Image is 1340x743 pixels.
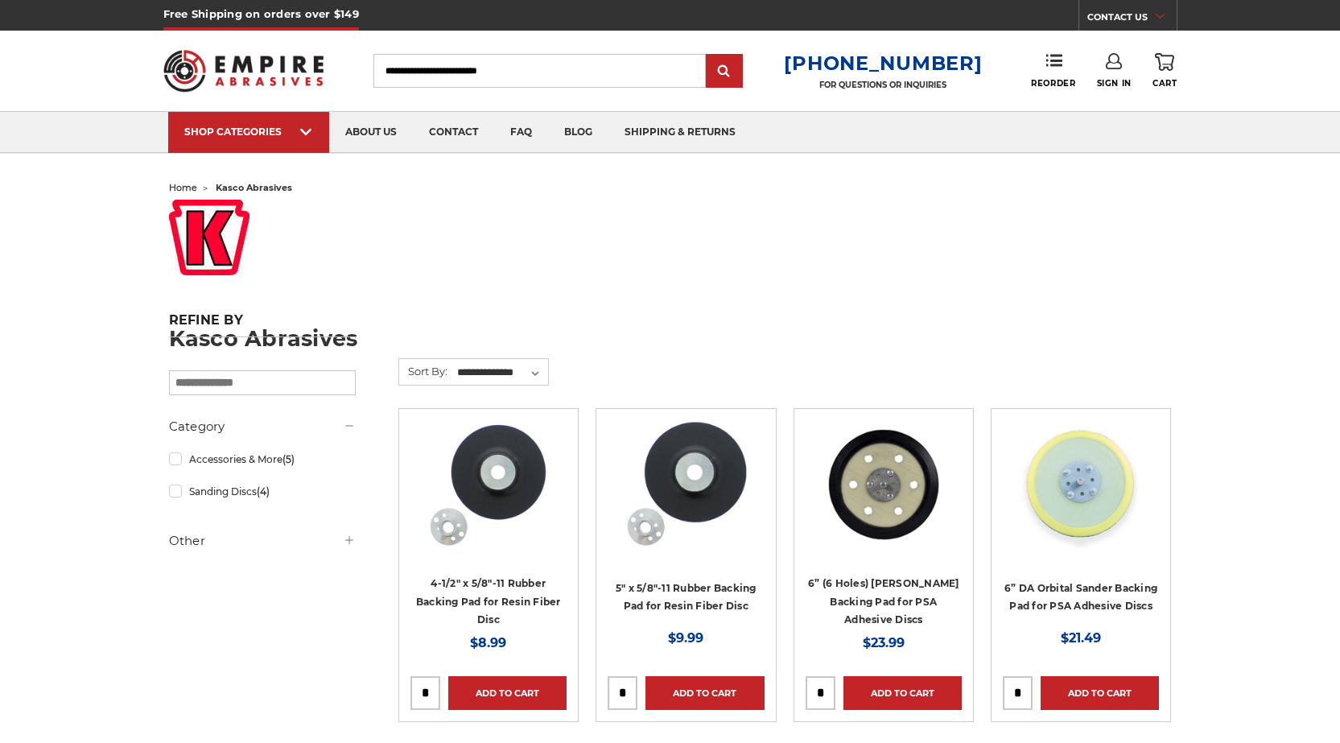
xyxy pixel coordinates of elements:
[169,477,356,506] a: Sanding Discs
[410,420,567,576] a: 4-1/2" Resin Fiber Disc Backing Pad Flexible Rubber
[455,361,548,385] select: Sort By:
[806,420,962,576] a: 6” (6 Holes) DA Sander Backing Pad for PSA Adhesive Discs
[819,420,948,549] img: 6” (6 Holes) DA Sander Backing Pad for PSA Adhesive Discs
[668,630,703,646] span: $9.99
[282,453,295,465] span: (5)
[424,420,553,549] img: 4-1/2" Resin Fiber Disc Backing Pad Flexible Rubber
[784,80,982,90] p: FOR QUESTIONS OR INQUIRIES
[708,56,740,88] input: Submit
[169,182,197,193] a: home
[413,112,494,153] a: contact
[169,531,356,551] h5: Other
[1041,676,1159,710] a: Add to Cart
[1004,582,1157,613] a: 6” DA Orbital Sander Backing Pad for PSA Adhesive Discs
[416,577,561,625] a: 4-1/2" x 5/8"-11 Rubber Backing Pad for Resin Fiber Disc
[1087,8,1177,31] a: CONTACT US
[1031,78,1075,89] span: Reorder
[1152,78,1177,89] span: Cart
[216,182,292,193] span: kasco abrasives
[169,328,1172,349] h1: Kasco Abrasives
[494,112,548,153] a: faq
[1152,53,1177,89] a: Cart
[621,420,750,549] img: 5 Inch Backing Pad for resin fiber disc with 5/8"-11 locking nut rubber
[608,420,764,576] a: 5 Inch Backing Pad for resin fiber disc with 5/8"-11 locking nut rubber
[1097,78,1132,89] span: Sign In
[399,359,447,383] label: Sort By:
[169,312,356,337] h5: Refine by
[608,112,752,153] a: shipping & returns
[470,635,506,650] span: $8.99
[863,635,905,650] span: $23.99
[184,126,313,138] div: SHOP CATEGORIES
[169,445,356,473] a: Accessories & More
[169,200,249,275] img: kasco_logo_red_1508352977__66060.original.jpg
[784,52,982,75] a: [PHONE_NUMBER]
[257,485,270,497] span: (4)
[169,417,356,436] h5: Category
[808,577,959,625] a: 6” (6 Holes) [PERSON_NAME] Backing Pad for PSA Adhesive Discs
[1003,420,1159,576] a: 6” DA Orbital Sander Backing Pad for PSA Adhesive Discs
[329,112,413,153] a: about us
[163,39,324,102] img: Empire Abrasives
[548,112,608,153] a: blog
[448,676,567,710] a: Add to Cart
[616,582,757,613] a: 5" x 5/8"-11 Rubber Backing Pad for Resin Fiber Disc
[843,676,962,710] a: Add to Cart
[645,676,764,710] a: Add to Cart
[1016,420,1145,549] img: 6” DA Orbital Sander Backing Pad for PSA Adhesive Discs
[1031,53,1075,88] a: Reorder
[1061,630,1101,646] span: $21.49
